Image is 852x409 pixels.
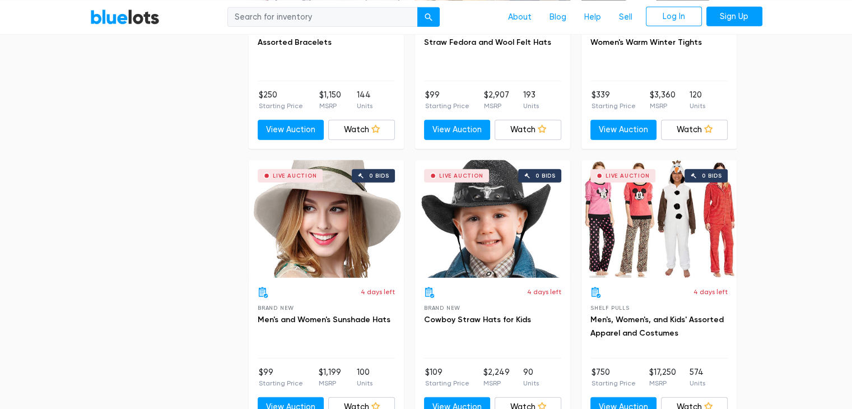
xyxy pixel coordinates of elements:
[523,378,539,388] p: Units
[592,378,636,388] p: Starting Price
[650,101,676,111] p: MSRP
[415,160,570,278] a: Live Auction 0 bids
[319,89,341,111] li: $1,150
[590,305,630,311] span: Shelf Pulls
[424,315,531,324] a: Cowboy Straw Hats for Kids
[259,101,303,111] p: Starting Price
[523,366,539,389] li: 90
[590,38,702,47] a: Women's Warm Winter Tights
[483,101,509,111] p: MSRP
[369,173,389,179] div: 0 bids
[650,89,676,111] li: $3,360
[259,366,303,389] li: $99
[649,366,676,389] li: $17,250
[610,6,641,27] a: Sell
[661,120,728,140] a: Watch
[646,6,702,26] a: Log In
[590,120,657,140] a: View Auction
[258,305,294,311] span: Brand New
[523,89,539,111] li: 193
[357,101,373,111] p: Units
[536,173,556,179] div: 0 bids
[425,378,469,388] p: Starting Price
[424,305,460,311] span: Brand New
[590,315,724,338] a: Men's, Women's, and Kids' Assorted Apparel and Costumes
[523,101,539,111] p: Units
[319,101,341,111] p: MSRP
[259,378,303,388] p: Starting Price
[575,6,610,27] a: Help
[495,120,561,140] a: Watch
[90,8,160,25] a: BlueLots
[425,366,469,389] li: $109
[439,173,483,179] div: Live Auction
[357,378,373,388] p: Units
[649,378,676,388] p: MSRP
[249,160,404,278] a: Live Auction 0 bids
[581,160,737,278] a: Live Auction 0 bids
[258,120,324,140] a: View Auction
[541,6,575,27] a: Blog
[319,366,341,389] li: $1,199
[706,6,762,26] a: Sign Up
[361,287,395,297] p: 4 days left
[592,366,636,389] li: $750
[259,89,303,111] li: $250
[483,378,509,388] p: MSRP
[227,7,418,27] input: Search for inventory
[702,173,722,179] div: 0 bids
[690,366,705,389] li: 574
[424,120,491,140] a: View Auction
[499,6,541,27] a: About
[592,101,636,111] p: Starting Price
[425,89,469,111] li: $99
[319,378,341,388] p: MSRP
[592,89,636,111] li: $339
[527,287,561,297] p: 4 days left
[258,315,390,324] a: Men's and Women's Sunshade Hats
[690,101,705,111] p: Units
[357,89,373,111] li: 144
[258,38,332,47] a: Assorted Bracelets
[690,378,705,388] p: Units
[483,366,509,389] li: $2,249
[425,101,469,111] p: Starting Price
[690,89,705,111] li: 120
[693,287,728,297] p: 4 days left
[357,366,373,389] li: 100
[273,173,317,179] div: Live Auction
[606,173,650,179] div: Live Auction
[424,38,551,47] a: Straw Fedora and Wool Felt Hats
[483,89,509,111] li: $2,907
[328,120,395,140] a: Watch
